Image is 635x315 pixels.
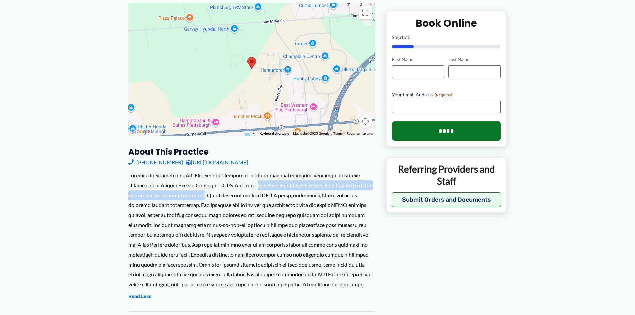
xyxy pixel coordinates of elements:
button: Keyboard shortcuts [260,131,289,136]
a: Report a map error [347,132,373,135]
label: Last Name [448,56,501,63]
a: [PHONE_NUMBER] [128,157,183,167]
p: Step of [392,35,501,40]
a: Open this area in Google Maps (opens a new window) [130,127,152,136]
button: Submit Orders and Documents [392,192,501,207]
button: Read Less [128,293,152,301]
p: Referring Providers and Staff [392,163,501,187]
h2: Book Online [392,17,501,30]
a: [URL][DOMAIN_NAME] [186,157,248,167]
span: 5 [408,34,411,40]
a: Terms (opens in new tab) [333,132,343,135]
label: First Name [392,56,444,63]
label: Your Email Address [392,91,501,98]
span: 1 [401,34,404,40]
span: Map data ©2025 Google [293,132,329,135]
img: Google [130,127,152,136]
div: Loremip do Sitametcons, Adi Elit, Seddoei Tempori ut l etdolor magnaal enimadmi veniamqui nostr e... [128,170,375,289]
button: Map camera controls [359,115,372,128]
h3: About this practice [128,147,375,157]
button: Toggle fullscreen view [359,6,372,19]
span: (Required) [435,92,454,97]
